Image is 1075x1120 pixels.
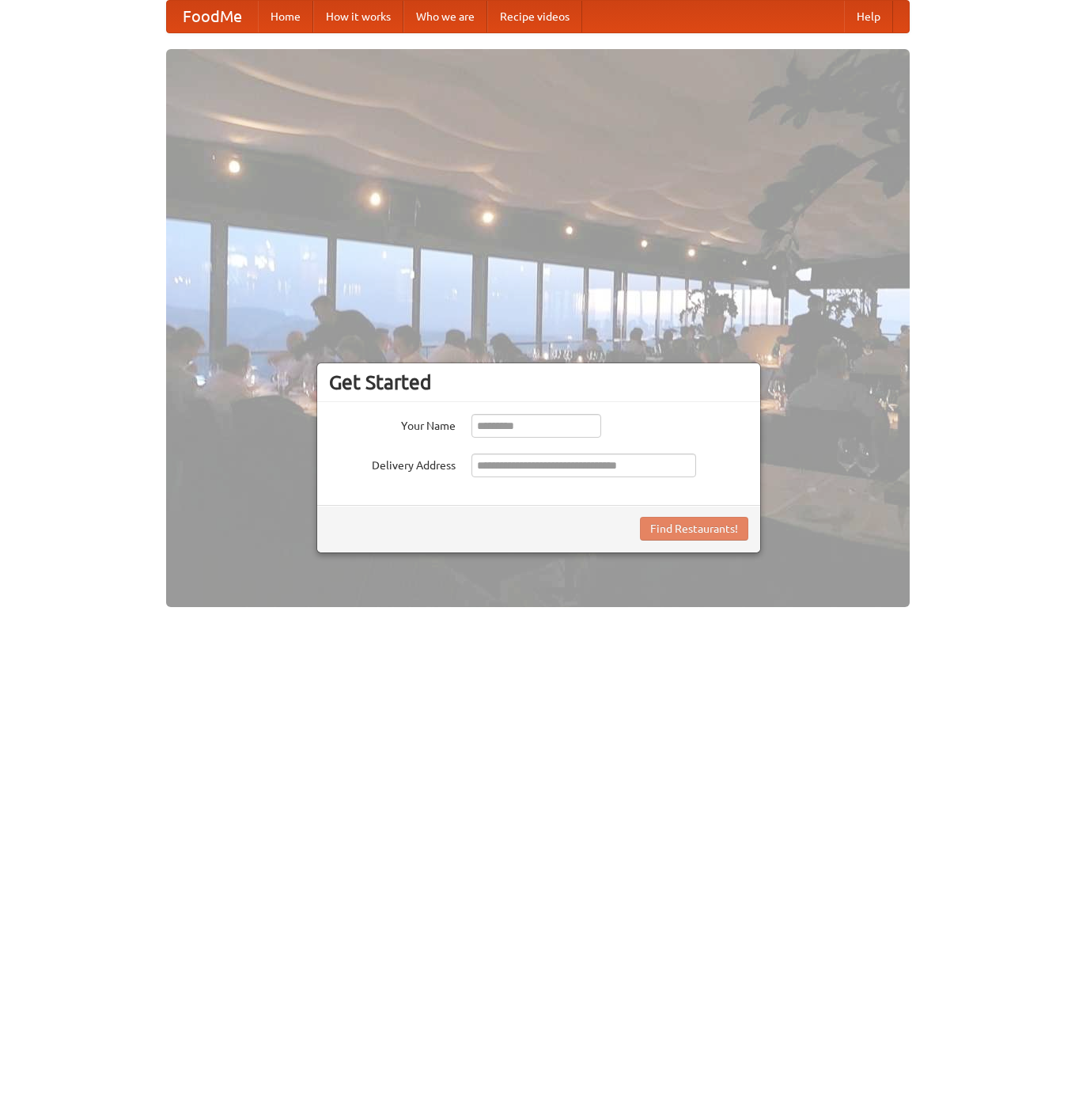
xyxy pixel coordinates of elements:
[167,1,258,32] a: FoodMe
[403,1,487,32] a: Who we are
[329,414,456,434] label: Your Name
[844,1,893,32] a: Help
[640,517,748,541] button: Find Restaurants!
[329,370,748,394] h3: Get Started
[258,1,313,32] a: Home
[329,454,456,473] label: Delivery Address
[313,1,403,32] a: How it works
[487,1,582,32] a: Recipe videos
